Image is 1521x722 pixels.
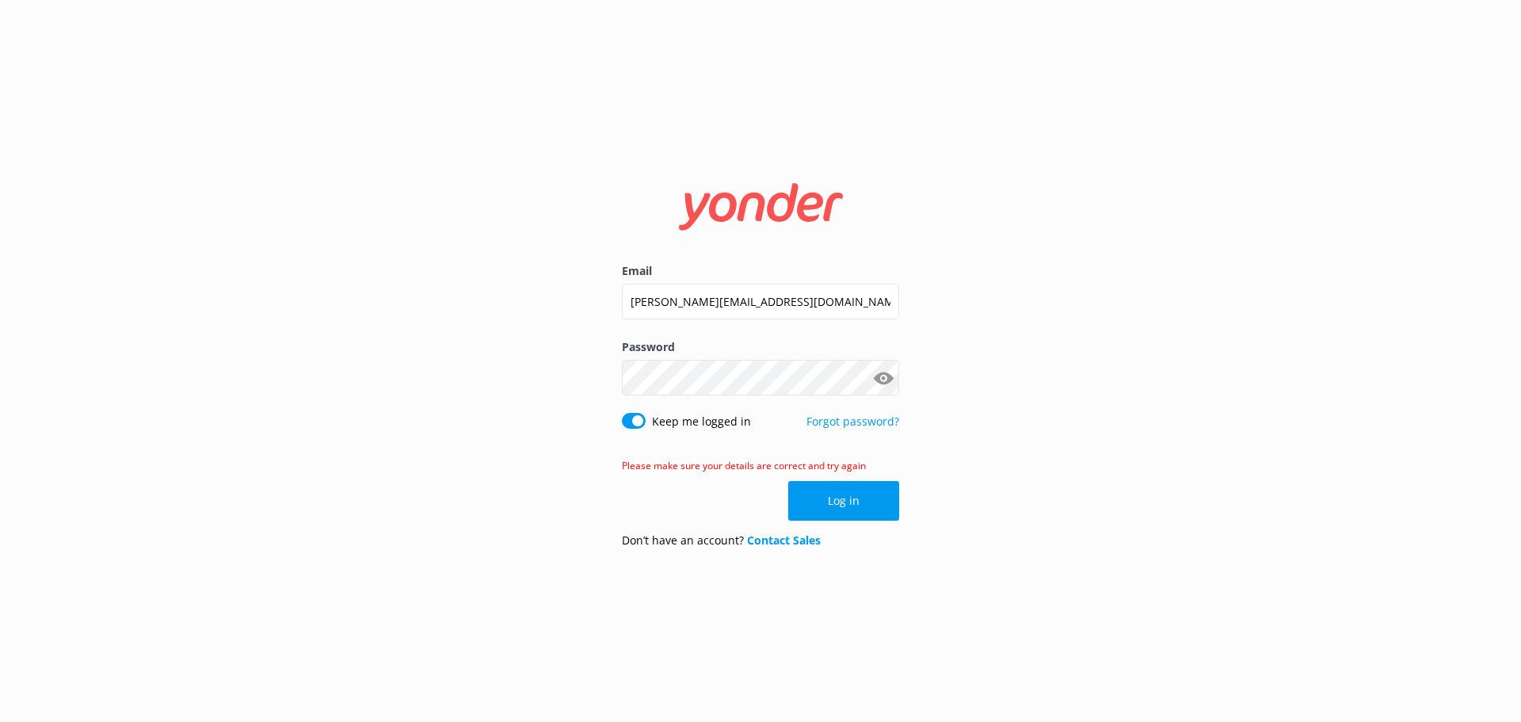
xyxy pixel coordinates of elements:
[806,414,899,429] a: Forgot password?
[622,532,821,549] p: Don’t have an account?
[788,481,899,521] button: Log in
[652,413,751,430] label: Keep me logged in
[622,284,899,319] input: user@emailaddress.com
[867,362,899,394] button: Show password
[622,338,899,356] label: Password
[622,262,899,280] label: Email
[747,533,821,548] a: Contact Sales
[622,459,866,472] span: Please make sure your details are correct and try again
